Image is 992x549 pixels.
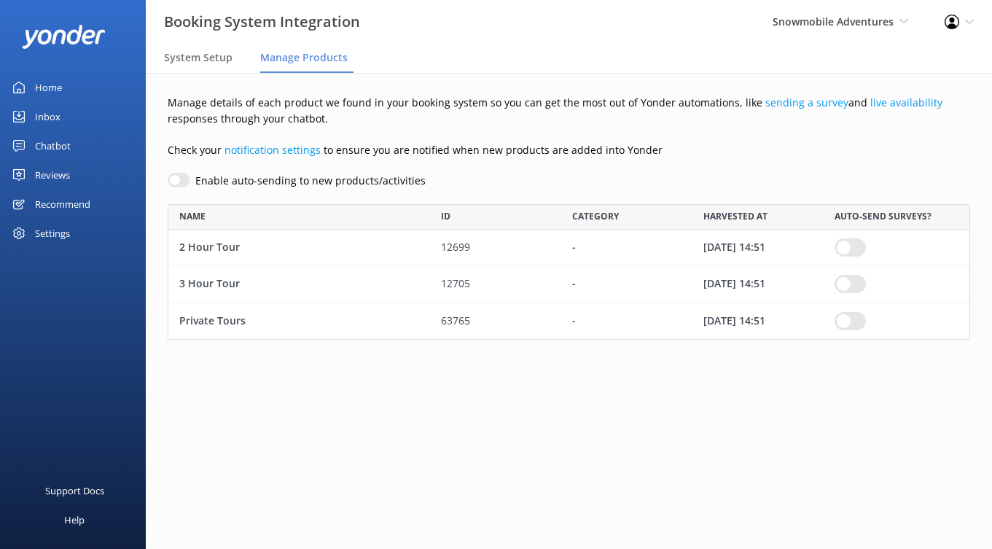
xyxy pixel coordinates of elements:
a: notification settings [224,143,321,157]
div: Support Docs [45,476,104,505]
div: 12705 [430,266,561,303]
div: Reviews [35,160,70,190]
span: ID [441,209,450,223]
p: Manage details of each product we found in your booking system so you can get the most out of Yon... [168,95,970,128]
div: Home [35,73,62,102]
div: 30 Sep 25 14:51 [692,266,824,303]
h3: Booking System Integration [164,10,360,34]
div: Help [64,505,85,534]
img: yonder-white-logo.png [22,25,106,49]
div: 12699 [430,230,561,266]
div: row [168,266,970,303]
div: Inbox [35,102,60,131]
span: Manage Products [260,50,348,65]
div: Settings [35,219,70,248]
p: Check your to ensure you are notified when new products are added into Yonder [168,142,970,158]
label: Enable auto-sending to new products/activities [195,173,426,189]
a: live availability [870,96,942,109]
div: Recommend [35,190,90,219]
div: - [561,303,692,339]
div: 30 Sep 25 14:51 [692,230,824,266]
div: - [561,266,692,303]
div: Private Tours [168,303,430,339]
div: row [168,230,970,266]
div: 63765 [430,303,561,339]
span: CATEGORY [572,209,619,223]
span: NAME [179,209,206,223]
span: HARVESTED AT [703,209,768,223]
div: row [168,303,970,339]
span: AUTO-SEND SURVEYS? [835,209,932,223]
div: 30 Sep 25 14:51 [692,303,824,339]
div: 3 Hour Tour [168,266,430,303]
div: - [561,230,692,266]
a: sending a survey [765,96,848,109]
div: Chatbot [35,131,71,160]
div: 2 Hour Tour [168,230,430,266]
span: System Setup [164,50,233,65]
div: grid [168,230,970,339]
span: Snowmobile Adventures [773,15,894,28]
